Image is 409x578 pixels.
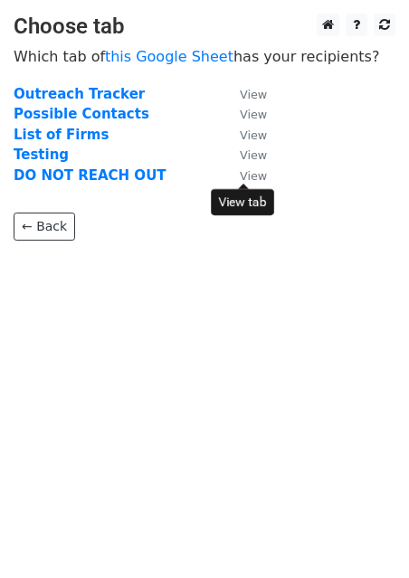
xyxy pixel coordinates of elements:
a: View [222,127,267,143]
a: View [222,167,267,184]
a: List of Firms [14,127,109,143]
a: View [222,147,267,163]
a: this Google Sheet [105,48,233,65]
a: View [222,106,267,122]
a: Outreach Tracker [14,86,145,102]
div: View tab [211,189,274,215]
small: View [240,88,267,101]
a: Possible Contacts [14,106,149,122]
small: View [240,169,267,183]
a: ← Back [14,213,75,241]
small: View [240,128,267,142]
small: View [240,148,267,162]
a: Testing [14,147,69,163]
a: DO NOT REACH OUT [14,167,166,184]
h3: Choose tab [14,14,395,40]
a: View [222,86,267,102]
p: Which tab of has your recipients? [14,47,395,66]
small: View [240,108,267,121]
